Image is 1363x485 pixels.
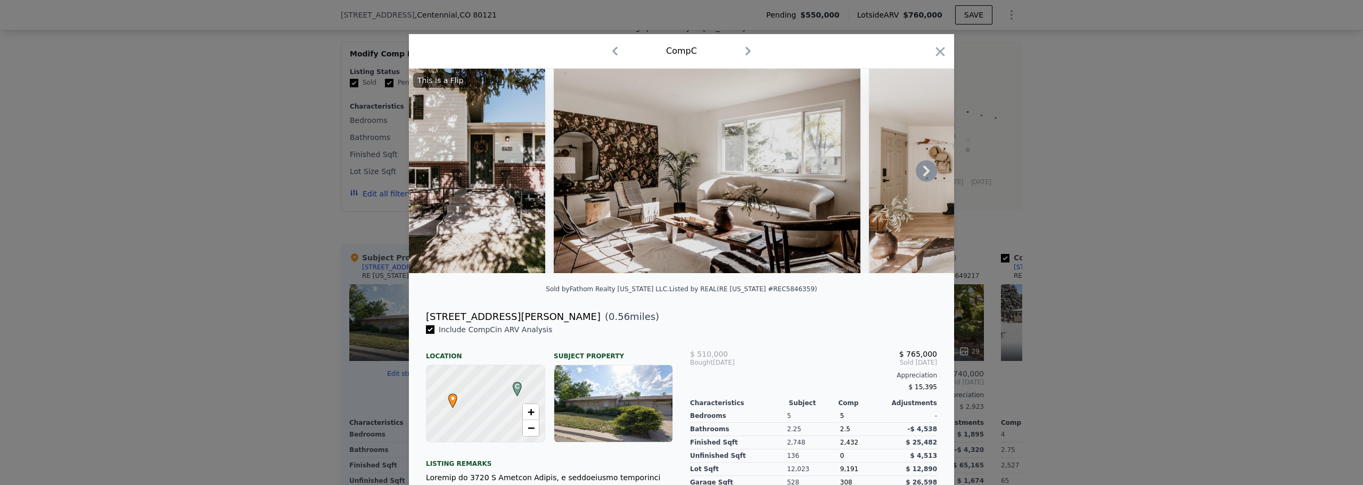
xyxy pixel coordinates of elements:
[528,421,535,434] span: −
[888,399,937,407] div: Adjustments
[889,409,937,423] div: -
[787,436,840,449] div: 2,748
[426,309,601,324] div: [STREET_ADDRESS][PERSON_NAME]
[690,358,713,367] span: Bought
[601,309,659,324] span: ( miles)
[609,311,630,322] span: 0.56
[690,436,787,449] div: Finished Sqft
[840,439,858,446] span: 2,432
[690,350,728,358] span: $ 510,000
[510,382,516,388] div: C
[869,69,1176,273] img: Property Img
[787,409,840,423] div: 5
[787,463,840,476] div: 12,023
[690,463,787,476] div: Lot Sqft
[690,409,787,423] div: Bedrooms
[690,399,789,407] div: Characteristics
[409,69,545,273] img: Property Img
[446,390,460,406] span: •
[840,412,844,420] span: 5
[787,423,840,436] div: 2.25
[906,465,937,473] span: $ 12,890
[840,465,858,473] span: 9,191
[690,371,937,380] div: Appreciation
[666,45,697,57] div: Comp C
[446,393,452,400] div: •
[690,423,787,436] div: Bathrooms
[554,69,860,273] img: Property Img
[546,285,669,293] div: Sold by Fathom Realty [US_STATE] LLC .
[523,420,539,436] a: Zoom out
[523,404,539,420] a: Zoom in
[787,449,840,463] div: 136
[838,399,888,407] div: Comp
[510,382,524,391] span: C
[789,399,839,407] div: Subject
[690,449,787,463] div: Unfinished Sqft
[669,285,817,293] div: Listed by REAL (RE [US_STATE] #REC5846359)
[426,451,673,468] div: Listing remarks
[908,425,937,433] span: -$ 4,538
[909,383,937,391] span: $ 15,395
[690,358,773,367] div: [DATE]
[840,452,844,459] span: 0
[906,439,937,446] span: $ 25,482
[840,423,889,436] div: 2.5
[426,343,545,360] div: Location
[434,325,557,334] span: Include Comp C in ARV Analysis
[554,343,673,360] div: Subject Property
[528,405,535,418] span: +
[773,358,937,367] span: Sold [DATE]
[899,350,937,358] span: $ 765,000
[413,73,467,88] div: This is a Flip
[910,452,937,459] span: $ 4,513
